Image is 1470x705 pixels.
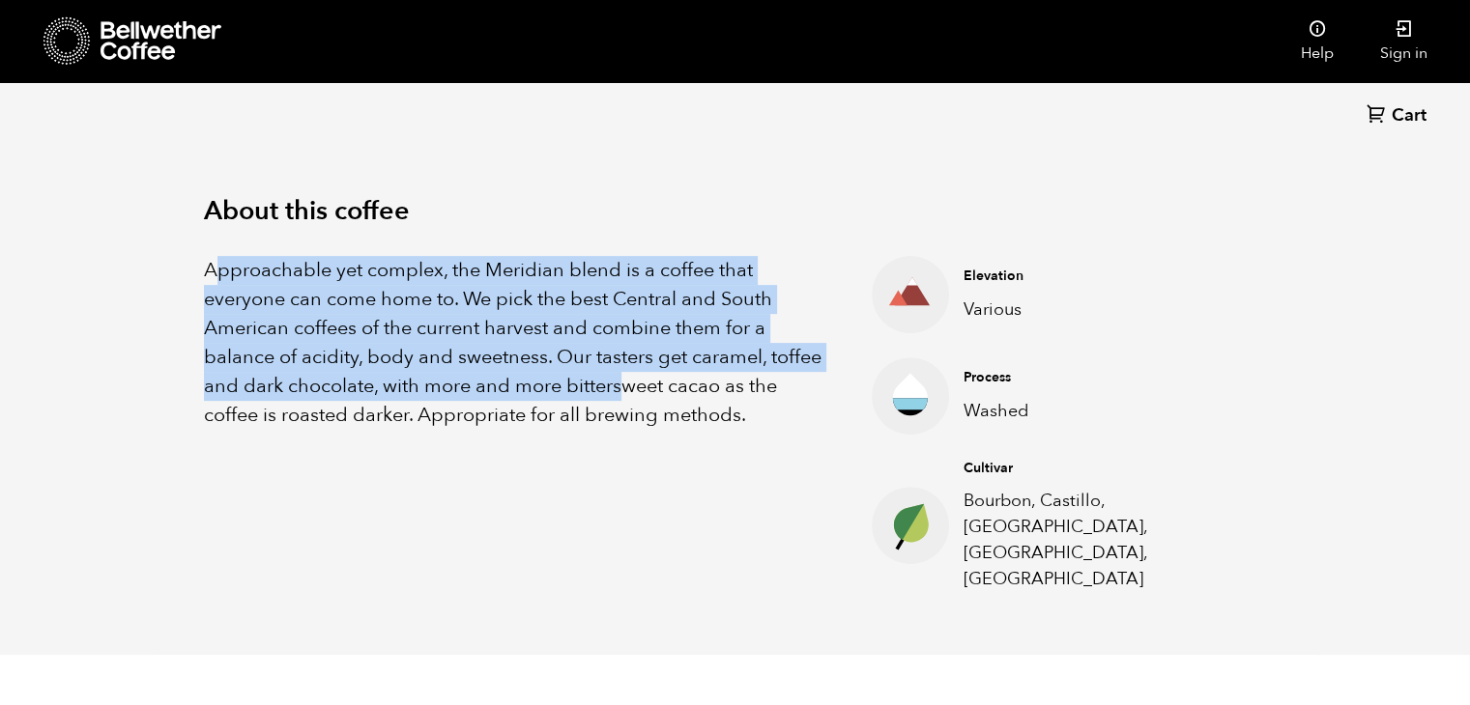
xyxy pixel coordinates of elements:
[1392,104,1427,127] span: Cart
[964,488,1236,592] p: Bourbon, Castillo, [GEOGRAPHIC_DATA], [GEOGRAPHIC_DATA], [GEOGRAPHIC_DATA]
[964,368,1236,387] h4: Process
[204,196,1267,227] h2: About this coffee
[204,256,824,430] p: Approachable yet complex, the Meridian blend is a coffee that everyone can come home to. We pick ...
[964,267,1236,286] h4: Elevation
[1367,103,1431,129] a: Cart
[964,398,1236,424] p: Washed
[964,459,1236,478] h4: Cultivar
[964,296,1236,323] p: Various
